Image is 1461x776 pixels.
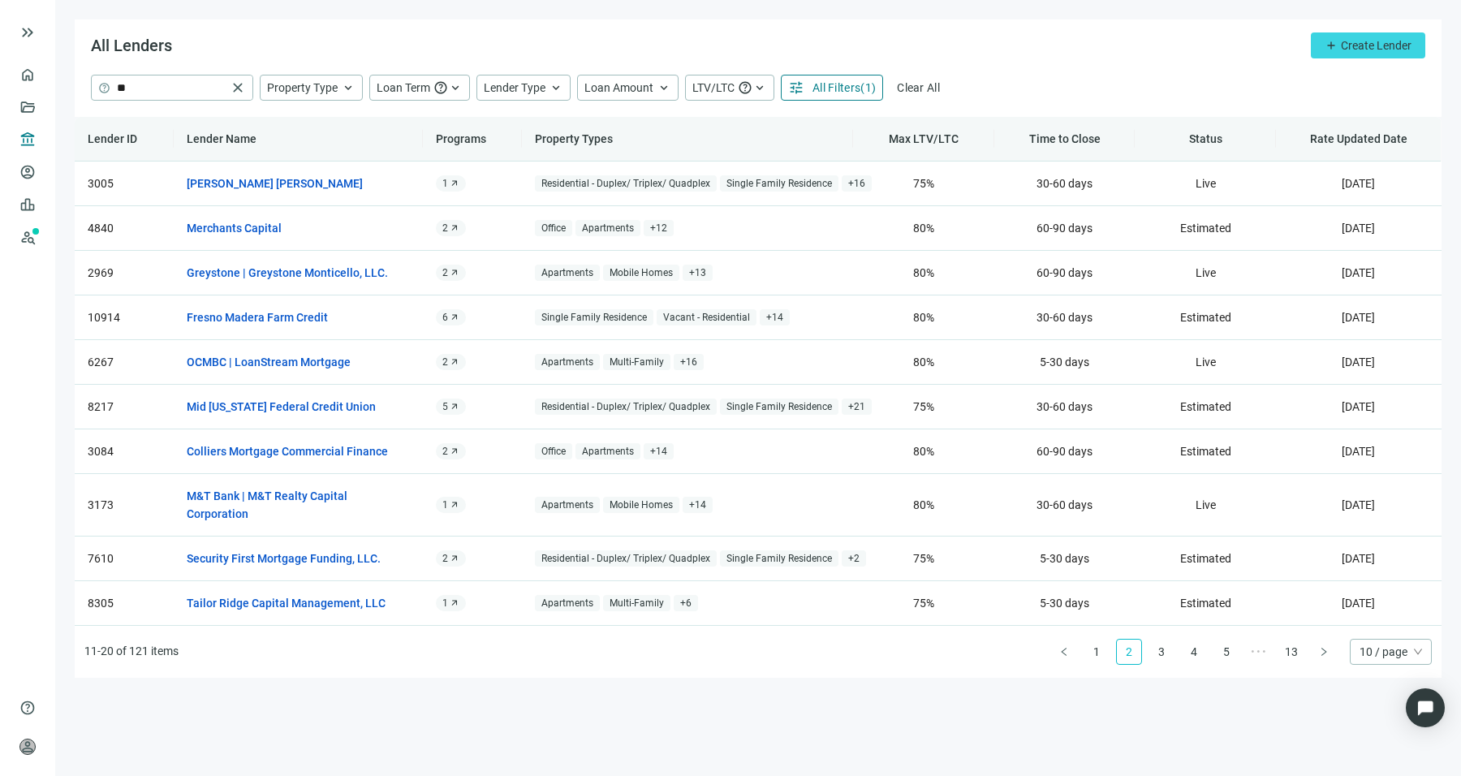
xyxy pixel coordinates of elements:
span: [DATE] [1342,445,1375,458]
a: 1 [1084,640,1109,664]
span: Residential - Duplex/ Triplex/ Quadplex [535,550,717,567]
span: 1 [442,498,448,511]
span: 80 % [913,498,934,511]
span: arrow_outward [450,313,459,322]
span: Estimated [1180,311,1231,324]
td: 10914 [75,295,174,340]
span: + 13 [683,265,713,282]
span: arrow_outward [450,554,459,563]
a: Security First Mortgage Funding, LLC. [187,550,381,567]
a: [PERSON_NAME] [PERSON_NAME] [187,175,363,192]
span: Apartments [535,265,600,282]
span: Single Family Residence [720,550,838,567]
span: Time to Close [1029,132,1101,145]
span: arrow_outward [450,598,459,608]
td: 3173 [75,474,174,537]
a: Fresno Madera Farm Credit [187,308,328,326]
span: All Lenders [91,36,172,55]
span: Estimated [1180,597,1231,610]
span: arrow_outward [450,446,459,456]
span: Property Type [267,81,338,94]
span: All Filters [812,81,860,94]
li: Next Page [1311,639,1337,665]
a: Greystone | Greystone Monticello, LLC. [187,264,388,282]
span: + 14 [644,443,674,460]
span: Single Family Residence [720,399,838,416]
span: [DATE] [1342,552,1375,565]
span: Vacant - Residential [657,309,756,326]
span: 80 % [913,356,934,369]
span: Multi-Family [603,595,670,612]
td: 5-30 days [994,581,1136,626]
span: ••• [1246,639,1272,665]
span: person [19,739,36,755]
span: Live [1196,266,1216,279]
span: Rate Updated Date [1310,132,1407,145]
div: Page Size [1350,639,1432,665]
span: Live [1196,498,1216,511]
a: Tailor Ridge Capital Management, LLC [187,594,386,612]
a: 5 [1214,640,1239,664]
span: Lender Name [187,132,256,145]
a: 3 [1149,640,1174,664]
span: Apartments [575,443,640,460]
span: 2 [442,222,448,235]
span: Residential - Duplex/ Triplex/ Quadplex [535,399,717,416]
span: help [433,80,448,95]
span: Status [1189,132,1222,145]
span: 75 % [913,552,934,565]
span: 75 % [913,400,934,413]
span: + 12 [644,220,674,237]
span: Lender ID [88,132,137,145]
span: Apartments [535,497,600,514]
button: tuneAll Filters(1) [781,75,883,101]
span: Apartments [535,354,600,371]
span: + 21 [842,399,872,416]
td: 60-90 days [994,251,1136,295]
span: help [738,80,752,95]
span: Mobile Homes [603,265,679,282]
span: + 14 [683,497,713,514]
span: arrow_outward [450,268,459,278]
span: Loan Term [377,81,430,94]
span: Office [535,220,572,237]
span: 1 [442,597,448,610]
span: Live [1196,177,1216,190]
span: tune [788,80,804,96]
span: keyboard_arrow_up [549,80,563,95]
span: 75 % [913,597,934,610]
span: keyboard_arrow_up [341,80,356,95]
div: Open Intercom Messenger [1406,688,1445,727]
li: Previous Page [1051,639,1077,665]
span: [DATE] [1342,311,1375,324]
span: close [230,80,246,96]
span: 1 [442,177,448,190]
span: [DATE] [1342,356,1375,369]
td: 5-30 days [994,340,1136,385]
td: 4840 [75,206,174,251]
span: 2 [442,552,448,565]
span: help [98,82,110,94]
span: Single Family Residence [535,309,653,326]
span: arrow_outward [450,179,459,188]
span: Loan Amount [584,81,653,94]
span: Live [1196,356,1216,369]
a: 4 [1182,640,1206,664]
span: 6 [442,311,448,324]
span: 2 [442,356,448,369]
li: 5 [1213,639,1239,665]
span: ( 1 ) [860,81,876,94]
li: 4 [1181,639,1207,665]
span: Estimated [1180,222,1231,235]
td: 30-60 days [994,385,1136,429]
span: Apartments [535,595,600,612]
span: [DATE] [1342,597,1375,610]
span: keyboard_arrow_up [448,80,463,95]
span: [DATE] [1342,498,1375,511]
span: arrow_outward [450,223,459,233]
span: 2 [442,266,448,279]
span: Estimated [1180,400,1231,413]
span: Lender Type [484,81,545,94]
span: Apartments [575,220,640,237]
span: Residential - Duplex/ Triplex/ Quadplex [535,175,717,192]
